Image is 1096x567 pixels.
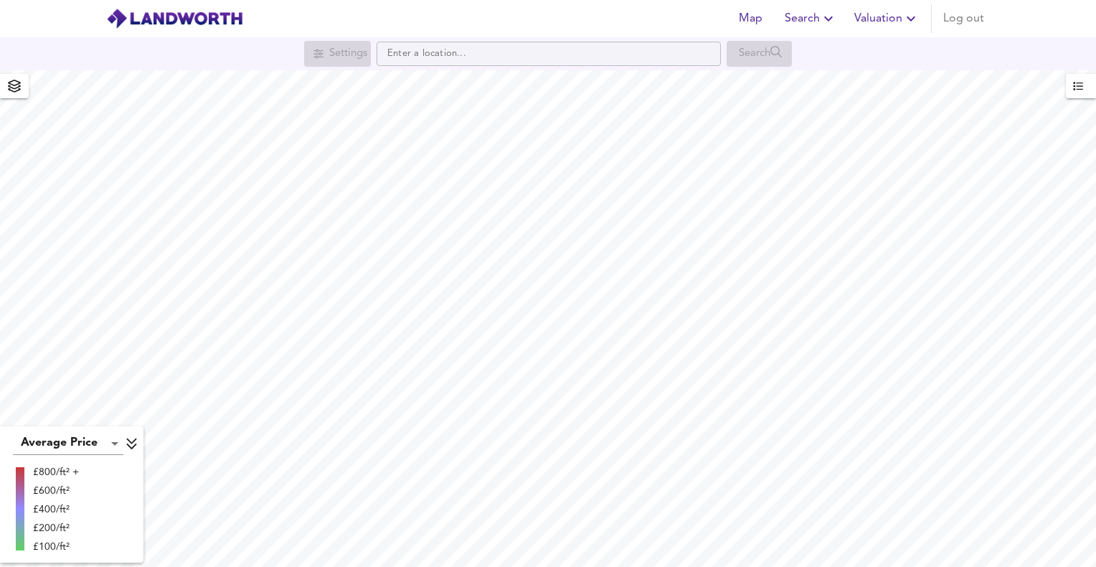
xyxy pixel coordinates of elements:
[943,9,984,29] span: Log out
[33,484,79,498] div: £600/ft²
[854,9,920,29] span: Valuation
[785,9,837,29] span: Search
[33,465,79,479] div: £800/ft² +
[106,8,243,29] img: logo
[13,432,123,455] div: Average Price
[304,41,371,67] div: Search for a location first or explore the map
[937,4,990,33] button: Log out
[33,502,79,517] div: £400/ft²
[727,4,773,33] button: Map
[33,540,79,554] div: £100/ft²
[779,4,843,33] button: Search
[727,41,792,67] div: Search for a location first or explore the map
[377,42,721,66] input: Enter a location...
[733,9,767,29] span: Map
[33,521,79,535] div: £200/ft²
[849,4,925,33] button: Valuation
